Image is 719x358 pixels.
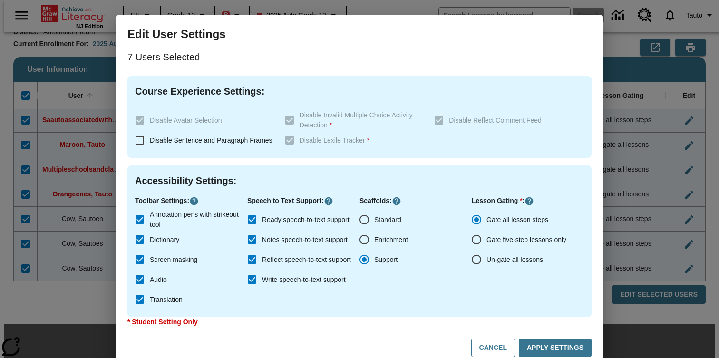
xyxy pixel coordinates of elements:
span: Write speech-to-text support [262,275,346,285]
span: Un-gate all lessons [486,255,543,265]
h3: Edit User Settings [127,27,592,42]
button: Click here to know more about [189,196,199,206]
button: Click here to know more about [324,196,333,206]
span: Ready speech-to-text support [262,215,350,225]
span: Gate all lesson steps [486,215,548,225]
button: Apply Settings [519,339,592,357]
p: Scaffolds : [359,196,472,206]
span: Disable Sentence and Paragraph Frames [150,136,272,144]
span: Disable Lexile Tracker [300,136,369,144]
span: Disable Reflect Comment Feed [449,116,542,124]
p: * Student Setting Only [127,317,592,327]
label: These settings are specific to individual classes. To see these settings or make changes, please ... [130,110,277,130]
h4: Course Experience Settings : [135,84,584,99]
span: Dictionary [150,235,179,245]
span: Disable Invalid Multiple Choice Activity Detection [300,111,413,129]
p: Toolbar Settings : [135,196,247,206]
span: Translation [150,295,183,305]
span: Screen masking [150,255,197,265]
span: Standard [374,215,401,225]
label: These settings are specific to individual classes. To see these settings or make changes, please ... [280,110,427,130]
label: These settings are specific to individual classes. To see these settings or make changes, please ... [280,130,427,150]
span: Reflect speech-to-text support [262,255,351,265]
span: Audio [150,275,167,285]
p: 7 Users Selected [127,49,592,65]
button: Cancel [471,339,515,357]
button: Click here to know more about [392,196,401,206]
span: Notes speech-to-text support [262,235,348,245]
span: Disable Avatar Selection [150,116,222,124]
p: Lesson Gating : [472,196,584,206]
span: Enrichment [374,235,408,245]
span: Annotation pens with strikeout tool [150,210,240,230]
p: Speech to Text Support : [247,196,359,206]
label: These settings are specific to individual classes. To see these settings or make changes, please ... [429,110,576,130]
span: Support [374,255,398,265]
h4: Accessibility Settings : [135,173,584,188]
span: Gate five-step lessons only [486,235,566,245]
button: Click here to know more about [525,196,534,206]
